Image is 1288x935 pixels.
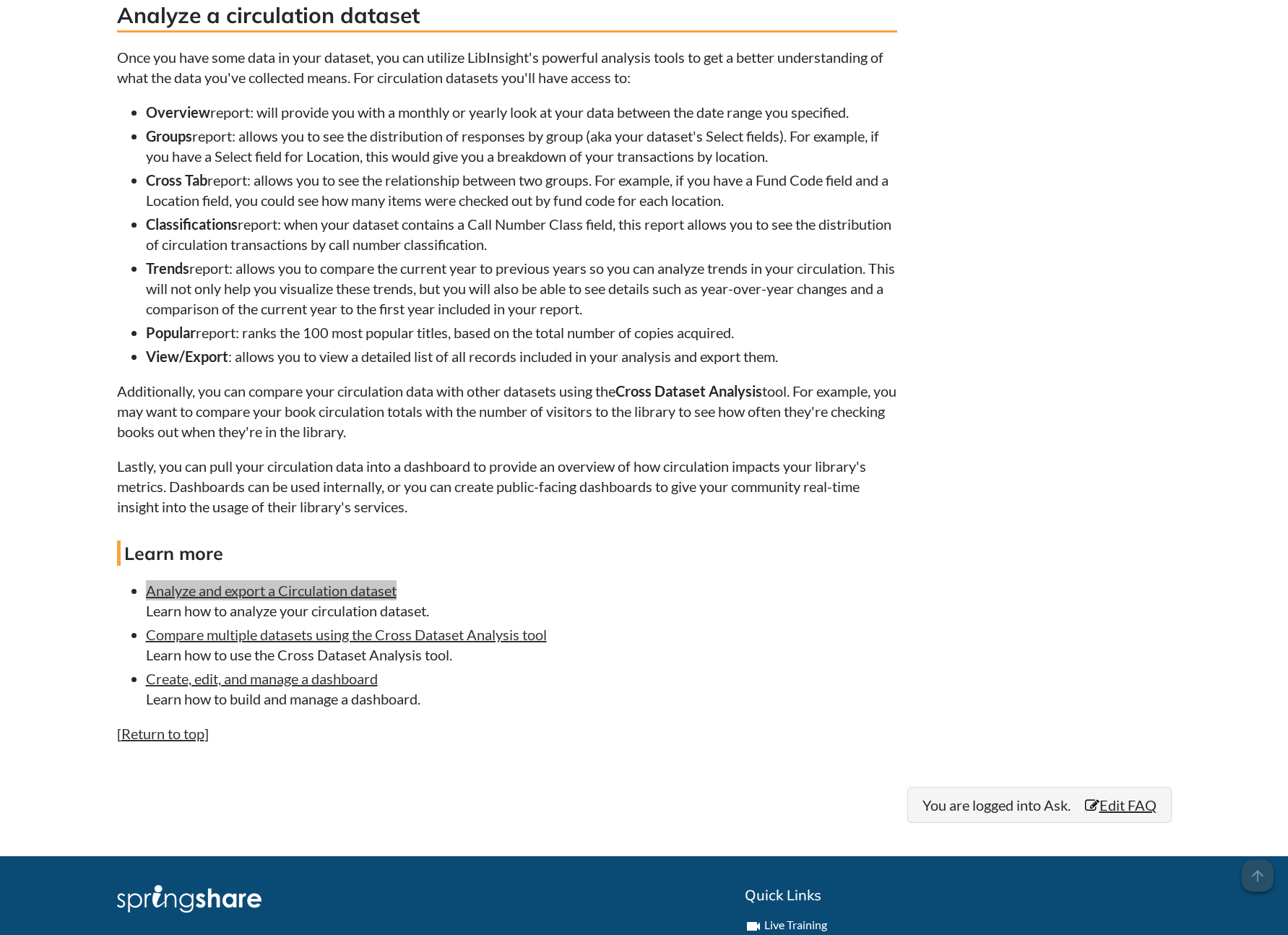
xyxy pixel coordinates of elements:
[146,170,897,210] li: report: allows you to see the relationship between two groups. For example, if you have a Fund Co...
[146,127,192,145] strong: Groups
[146,348,228,365] strong: View/Export
[146,626,547,643] a: Compare multiple datasets using the Cross Dataset Analysis tool
[146,215,238,233] strong: Classifications
[146,624,897,665] li: Learn how to use the Cross Dataset Analysis tool.
[117,885,262,913] img: Springshare
[1085,795,1157,815] a: Edit FAQ
[146,670,378,687] a: Create, edit, and manage a dashboard
[146,171,207,189] strong: Cross Tab
[146,580,897,621] li: Learn how to analyze your circulation dataset.
[745,918,762,935] i: videocam
[117,381,897,441] p: Additionally, you can compare your circulation data with other datasets using the tool. For examp...
[146,214,897,254] li: report: when your dataset contains a Call Number Class field, this report allows you to see the d...
[146,103,210,121] strong: Overview
[1242,860,1274,892] span: arrow_upward
[146,668,897,709] li: Learn how to build and manage a dashboard.
[146,102,897,122] li: report: will provide you with a monthly or yearly look at your data between the date range you sp...
[146,324,196,341] strong: Popular
[764,918,827,931] a: Live Training
[146,259,189,277] strong: Trends
[117,540,897,566] h4: Learn more
[117,456,897,517] p: Lastly, you can pull your circulation data into a dashboard to provide an overview of how circula...
[146,126,897,166] li: report: allows you to see the distribution of responses by group (aka your dataset's Select field...
[121,725,204,742] a: Return to top
[146,322,897,342] li: report: ranks the 100 most popular titles, based on the total number of copies acquired.
[146,346,897,366] li: : allows you to view a detailed list of all records included in your analysis and export them.
[1242,861,1274,879] a: arrow_upward
[615,382,762,400] strong: Cross Dataset Analysis
[745,885,1172,905] h2: Quick Links
[146,582,397,599] a: Analyze and export a Circulation dataset
[117,47,897,87] p: Once you have some data in your dataset, you can utilize LibInsight's powerful analysis tools to ...
[117,723,897,744] p: [ ]
[146,258,897,319] li: report: allows you to compare the current year to previous years so you can analyze trends in you...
